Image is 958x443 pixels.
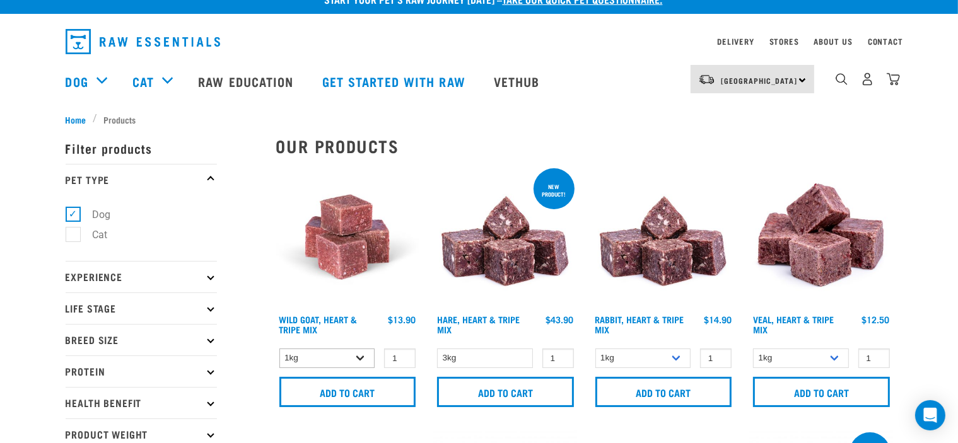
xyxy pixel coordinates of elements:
h2: Our Products [276,136,893,156]
input: Add to cart [753,377,890,407]
p: Life Stage [66,292,217,324]
p: Experience [66,261,217,292]
img: 1175 Rabbit Heart Tripe Mix 01 [592,166,735,309]
nav: dropdown navigation [55,24,903,59]
img: Cubes [750,166,893,309]
a: Raw Education [185,56,309,106]
input: 1 [542,348,574,368]
input: Add to cart [595,377,732,407]
img: Goat Heart Tripe 8451 [276,166,419,309]
img: Raw Essentials Logo [66,29,220,54]
label: Dog [73,207,116,222]
img: home-icon@2x.png [887,72,900,86]
a: Dog [66,72,88,91]
p: Protein [66,355,217,387]
span: Home [66,113,86,126]
label: Cat [73,227,113,243]
a: Veal, Heart & Tripe Mix [753,317,834,331]
div: Open Intercom Messenger [915,400,945,430]
input: Add to cart [437,377,574,407]
input: Add to cart [279,377,416,407]
a: About Us [814,39,852,43]
nav: breadcrumbs [66,113,893,126]
a: Stores [769,39,799,43]
img: 1175 Rabbit Heart Tripe Mix 01 [434,166,577,309]
div: $13.90 [388,314,416,325]
img: van-moving.png [698,74,715,85]
a: Hare, Heart & Tripe Mix [437,317,520,331]
span: [GEOGRAPHIC_DATA] [721,78,798,83]
p: Health Benefit [66,387,217,418]
a: Vethub [481,56,556,106]
a: Contact [868,39,903,43]
a: Cat [132,72,154,91]
input: 1 [384,348,416,368]
div: $12.50 [862,314,890,325]
div: $43.90 [546,314,574,325]
p: Filter products [66,132,217,164]
div: $14.90 [704,314,732,325]
a: Get started with Raw [310,56,481,106]
img: home-icon-1@2x.png [836,73,848,85]
div: new product! [534,177,575,204]
p: Breed Size [66,324,217,355]
a: Rabbit, Heart & Tripe Mix [595,317,684,331]
input: 1 [858,348,890,368]
input: 1 [700,348,732,368]
a: Home [66,113,93,126]
a: Wild Goat, Heart & Tripe Mix [279,317,358,331]
p: Pet Type [66,164,217,195]
a: Delivery [717,39,754,43]
img: user.png [861,72,874,86]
